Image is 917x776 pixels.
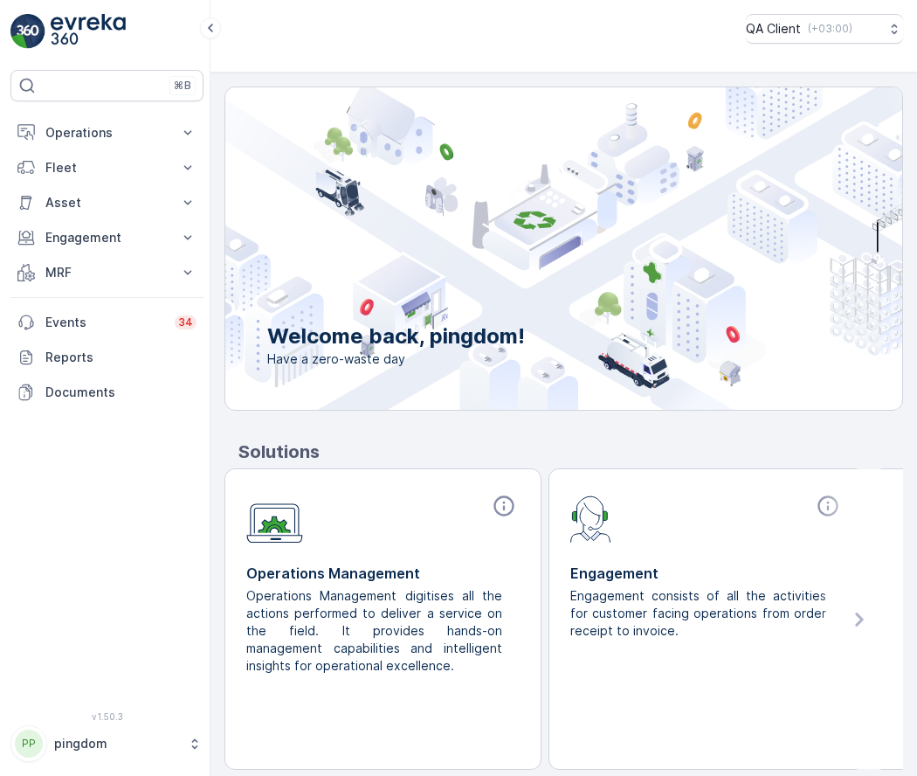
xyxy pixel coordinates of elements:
a: Events34 [10,305,203,340]
p: Engagement [570,563,844,584]
img: module-icon [570,494,611,543]
button: PPpingdom [10,725,203,762]
a: Documents [10,375,203,410]
span: v 1.50.3 [10,711,203,722]
img: module-icon [246,494,303,544]
p: Documents [45,384,196,401]
p: Asset [45,194,169,211]
button: Fleet [10,150,203,185]
p: pingdom [54,735,179,752]
img: logo [10,14,45,49]
p: MRF [45,264,169,281]
p: Reports [45,349,196,366]
button: QA Client(+03:00) [746,14,903,44]
button: Operations [10,115,203,150]
button: MRF [10,255,203,290]
p: Operations [45,124,169,142]
p: ⌘B [174,79,191,93]
p: ( +03:00 ) [808,22,852,36]
p: Operations Management [246,563,520,584]
button: Engagement [10,220,203,255]
span: Have a zero-waste day [267,350,525,368]
img: logo_light-DOdMpM7g.png [51,14,126,49]
a: Reports [10,340,203,375]
div: PP [15,730,43,758]
p: Engagement [45,229,169,246]
p: Welcome back, pingdom! [267,322,525,350]
p: Operations Management digitises all the actions performed to deliver a service on the field. It p... [246,587,506,675]
p: Events [45,314,164,331]
button: Asset [10,185,203,220]
p: Solutions [238,439,903,465]
p: 34 [178,315,193,329]
img: city illustration [147,87,902,410]
p: Fleet [45,159,169,177]
p: Engagement consists of all the activities for customer facing operations from order receipt to in... [570,587,830,640]
p: QA Client [746,20,801,38]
